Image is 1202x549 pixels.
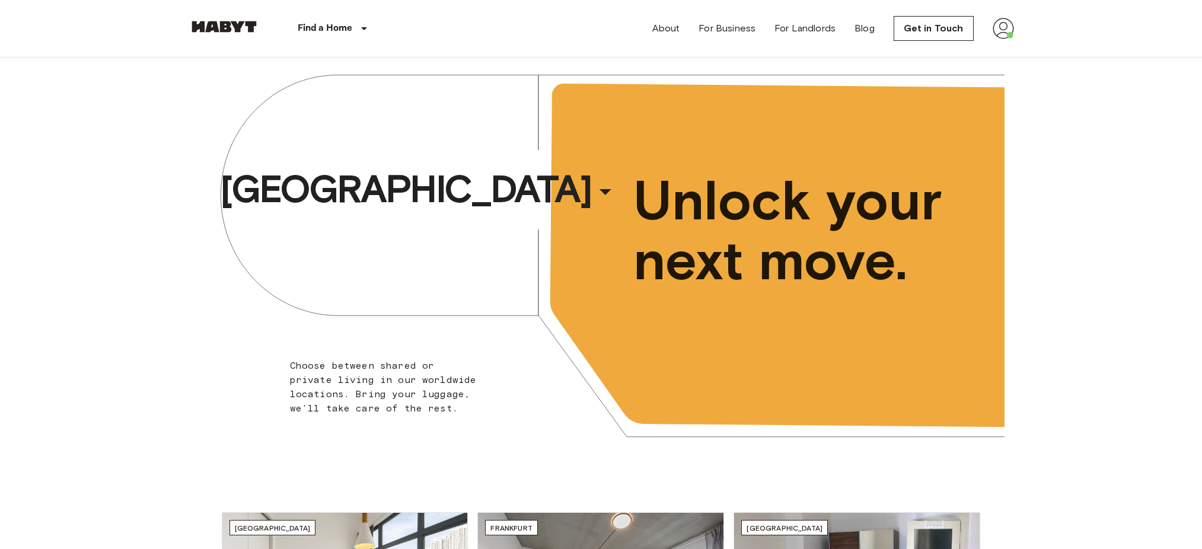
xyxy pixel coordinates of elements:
[699,21,755,36] a: For Business
[633,171,956,291] span: Unlock your next move.
[290,360,477,414] span: Choose between shared or private living in our worldwide locations. Bring your luggage, we'll tak...
[855,21,875,36] a: Blog
[747,524,822,532] span: [GEOGRAPHIC_DATA]
[235,524,311,532] span: [GEOGRAPHIC_DATA]
[298,21,353,36] p: Find a Home
[993,18,1014,39] img: avatar
[652,21,680,36] a: About
[189,21,260,33] img: Habyt
[774,21,836,36] a: For Landlords
[215,162,624,216] button: [GEOGRAPHIC_DATA]
[490,524,532,532] span: Frankfurt
[220,165,591,213] span: [GEOGRAPHIC_DATA]
[894,16,974,41] a: Get in Touch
